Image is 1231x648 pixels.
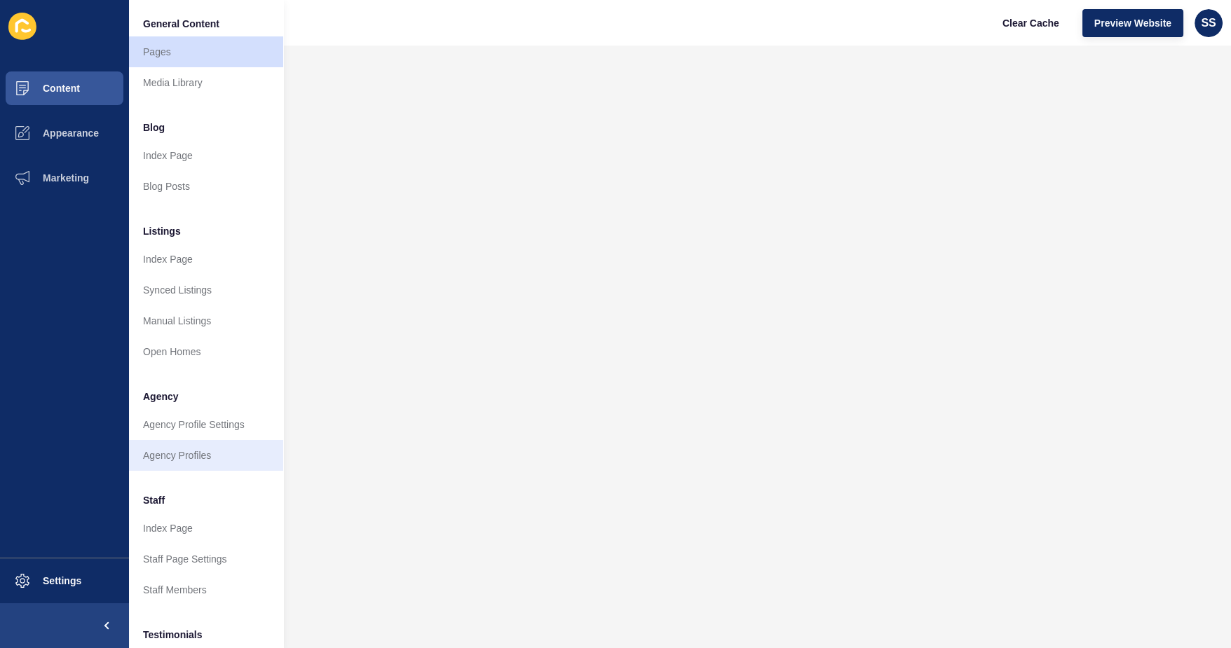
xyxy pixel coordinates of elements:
span: General Content [143,17,219,31]
button: Preview Website [1082,9,1183,37]
span: Testimonials [143,628,203,642]
button: Clear Cache [991,9,1071,37]
a: Index Page [129,140,283,171]
a: Open Homes [129,336,283,367]
span: Preview Website [1094,16,1171,30]
a: Pages [129,36,283,67]
span: Staff [143,493,165,507]
span: Clear Cache [1002,16,1059,30]
a: Index Page [129,244,283,275]
a: Synced Listings [129,275,283,305]
span: Listings [143,224,181,238]
a: Manual Listings [129,305,283,336]
a: Blog Posts [129,171,283,202]
a: Agency Profile Settings [129,409,283,440]
a: Agency Profiles [129,440,283,471]
span: SS [1201,16,1216,30]
a: Staff Page Settings [129,544,283,574]
span: Agency [143,390,179,404]
a: Index Page [129,513,283,544]
a: Media Library [129,67,283,98]
a: Staff Members [129,574,283,605]
span: Blog [143,120,165,135]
